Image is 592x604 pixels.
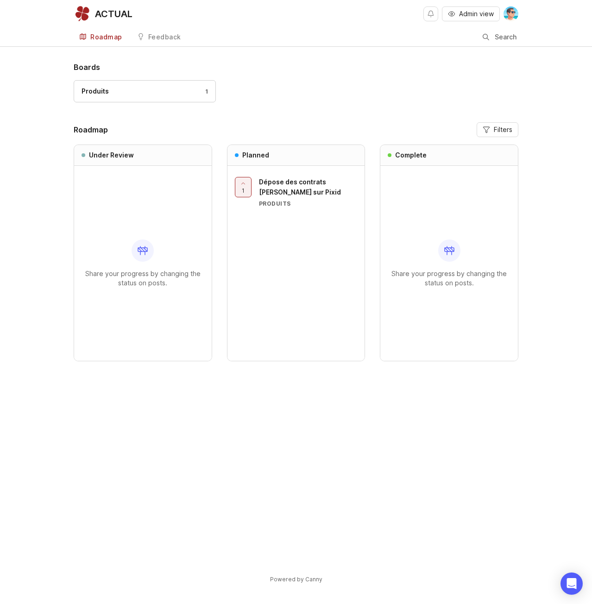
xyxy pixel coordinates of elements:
[242,187,245,195] span: 1
[74,62,518,73] h1: Boards
[82,86,109,96] div: Produits
[74,28,128,47] a: Roadmap
[74,124,108,135] h2: Roadmap
[259,200,358,208] div: Produits
[82,269,204,288] p: Share your progress by changing the status on posts.
[74,6,90,22] img: ACTUAL logo
[259,178,341,196] span: Dépose des contrats [PERSON_NAME] sur Pixid
[395,151,427,160] h3: Complete
[561,573,583,595] div: Open Intercom Messenger
[90,34,122,40] div: Roadmap
[423,6,438,21] button: Notifications
[201,88,208,95] div: 1
[269,574,324,585] a: Powered by Canny
[242,151,269,160] h3: Planned
[442,6,500,21] button: Admin view
[477,122,518,137] button: Filters
[74,80,216,102] a: Produits1
[259,177,358,208] a: Dépose des contrats [PERSON_NAME] sur PixidProduits
[235,177,252,197] button: 1
[388,269,510,288] p: Share your progress by changing the status on posts.
[89,151,134,160] h3: Under Review
[148,34,181,40] div: Feedback
[504,6,518,21] img: Benjamin Hareau
[494,125,512,134] span: Filters
[132,28,187,47] a: Feedback
[95,9,132,19] div: ACTUAL
[459,9,494,19] span: Admin view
